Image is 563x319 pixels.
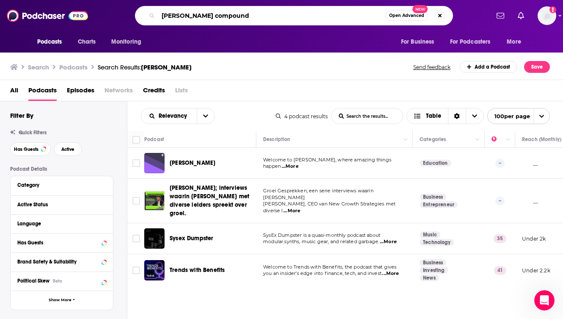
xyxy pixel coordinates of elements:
[170,184,253,218] a: [PERSON_NAME]; interviews waarin [PERSON_NAME] met diverse leiders spreekt over groei.
[141,108,215,124] h2: Choose List sort
[170,266,225,275] a: Trends with Benefits
[17,199,106,210] button: Active Status
[98,63,192,71] a: Search Results:[PERSON_NAME]
[17,237,106,248] button: Has Guests
[534,290,555,311] iframe: Intercom live chat
[98,63,192,71] div: Search Results:
[135,6,453,25] div: Search podcasts, credits, & more...
[144,153,165,173] img: makayla van eck
[420,160,451,166] a: Education
[17,278,49,284] span: Political Skew
[132,197,140,205] span: Toggle select row
[170,159,215,166] span: [PERSON_NAME]
[28,83,57,101] a: Podcasts
[263,264,396,270] span: Welcome to Trends with Benefits, the podcast that gives
[420,231,440,238] a: Music
[53,278,62,284] div: Beta
[448,108,466,124] div: Sort Direction
[7,8,88,24] img: Podchaser - Follow, Share and Rate Podcasts
[78,36,96,48] span: Charts
[37,36,62,48] span: Podcasts
[382,270,399,277] span: ...More
[17,275,106,286] button: Political SkewBeta
[282,163,299,170] span: ...More
[17,202,101,208] div: Active Status
[524,61,550,73] button: Save
[111,36,141,48] span: Monitoring
[132,266,140,274] span: Toggle select row
[10,83,18,101] a: All
[17,182,101,188] div: Category
[492,134,503,144] div: Power Score
[158,9,385,22] input: Search podcasts, credits, & more...
[411,64,453,71] button: Send feedback
[14,147,38,152] span: Has Guests
[72,34,101,50] a: Charts
[420,239,454,246] a: Technology
[495,197,505,205] p: --
[420,194,446,200] a: Business
[10,166,113,172] p: Podcast Details
[263,157,391,163] span: Welcome to [PERSON_NAME], where amazing things
[549,6,556,13] svg: Add a profile image
[389,14,424,18] span: Open Advanced
[59,63,88,71] h3: Podcasts
[175,83,188,101] span: Lists
[538,6,556,25] img: User Profile
[538,6,556,25] span: Logged in as HughE
[507,36,521,48] span: More
[385,11,428,21] button: Open AdvancedNew
[522,235,546,242] p: Under 2k
[144,134,164,144] div: Podcast
[420,267,448,274] a: Investing
[401,135,411,145] button: Column Actions
[17,180,106,190] button: Category
[445,34,503,50] button: open menu
[10,142,51,156] button: Has Guests
[276,113,328,119] div: 4 podcast results
[493,8,508,23] a: Show notifications dropdown
[538,6,556,25] button: Show profile menu
[488,110,530,123] span: 100 per page
[495,159,505,167] p: --
[170,266,225,274] span: Trends with Benefits
[61,147,74,152] span: Active
[263,270,382,276] span: you an insider’s edge into finance, tech, and invest
[263,239,379,244] span: modular synths, music gear, and related garbage.
[132,159,140,167] span: Toggle select row
[170,234,213,243] a: Sysex Dumpster
[426,113,441,119] span: Table
[420,201,458,208] a: Entrepreneur
[503,135,513,145] button: Column Actions
[522,160,538,167] p: __
[31,34,73,50] button: open menu
[522,134,561,144] div: Reach (Monthly)
[263,188,374,200] span: Groei Gesprekken; een serie interviews waarin [PERSON_NAME]
[487,108,550,124] button: open menu
[141,113,197,119] button: open menu
[17,218,106,229] button: Language
[406,108,484,124] button: Choose View
[17,256,106,267] a: Brand Safety & Suitability
[144,228,165,249] img: Sysex Dumpster
[19,130,47,136] span: Quick Filters
[494,234,506,243] p: 35
[395,34,445,50] button: open menu
[144,191,165,211] img: Groei Gesprekken; interviews waarin Marc van Eck met diverse leiders spreekt over groei.
[67,83,94,101] span: Episodes
[143,83,165,101] a: Credits
[141,63,192,71] span: [PERSON_NAME]
[170,184,249,217] span: [PERSON_NAME]; interviews waarin [PERSON_NAME] met diverse leiders spreekt over groei.
[159,113,190,119] span: Relevancy
[144,260,165,280] img: Trends with Benefits
[10,111,33,119] h2: Filter By
[263,201,395,214] span: [PERSON_NAME], CEO van New Growth Strategies met diverse l
[54,142,82,156] button: Active
[28,63,49,71] h3: Search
